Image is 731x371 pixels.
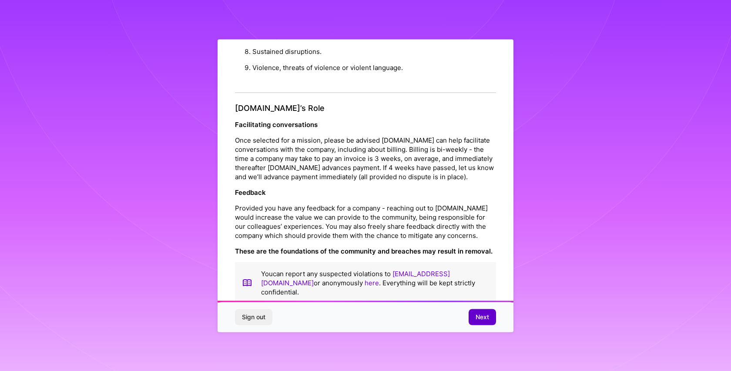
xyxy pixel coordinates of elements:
strong: Feedback [235,188,266,196]
strong: These are the foundations of the community and breaches may result in removal. [235,247,493,255]
span: Sign out [242,313,265,321]
a: here [365,278,379,287]
li: Sustained disruptions. [252,43,496,60]
p: You can report any suspected violations to or anonymously . Everything will be kept strictly conf... [261,269,489,296]
p: Provided you have any feedback for a company - reaching out to [DOMAIN_NAME] would increase the v... [235,203,496,240]
button: Next [469,309,496,325]
h4: [DOMAIN_NAME]’s Role [235,104,496,113]
span: Next [476,313,489,321]
p: Once selected for a mission, please be advised [DOMAIN_NAME] can help facilitate conversations wi... [235,135,496,181]
img: book icon [242,269,252,296]
strong: Facilitating conversations [235,120,318,128]
button: Sign out [235,309,272,325]
a: [EMAIL_ADDRESS][DOMAIN_NAME] [261,269,450,287]
li: Violence, threats of violence or violent language. [252,60,496,76]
